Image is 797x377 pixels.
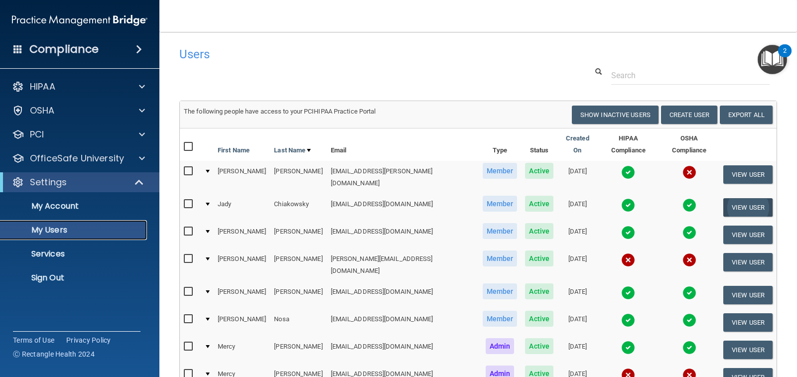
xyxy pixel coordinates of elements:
td: [PERSON_NAME] [270,161,326,194]
th: HIPAA Compliance [598,128,660,161]
span: Active [525,196,553,212]
img: tick.e7d51cea.svg [621,313,635,327]
img: tick.e7d51cea.svg [682,341,696,355]
a: Last Name [274,144,311,156]
span: Member [483,311,518,327]
img: tick.e7d51cea.svg [621,198,635,212]
td: [PERSON_NAME] [270,221,326,249]
button: View User [723,286,773,304]
span: Member [483,163,518,179]
td: [DATE] [557,309,598,336]
img: tick.e7d51cea.svg [682,286,696,300]
img: cross.ca9f0e7f.svg [682,165,696,179]
button: View User [723,198,773,217]
iframe: Drift Widget Chat Controller [625,306,785,346]
span: Member [483,283,518,299]
td: Nosa [270,309,326,336]
a: HIPAA [12,81,145,93]
a: Export All [720,106,773,124]
td: [EMAIL_ADDRESS][DOMAIN_NAME] [327,281,479,309]
span: Active [525,283,553,299]
img: tick.e7d51cea.svg [682,226,696,240]
a: First Name [218,144,250,156]
p: OSHA [30,105,55,117]
td: [PERSON_NAME] [270,336,326,364]
span: Active [525,163,553,179]
th: Email [327,128,479,161]
img: cross.ca9f0e7f.svg [682,253,696,267]
a: Terms of Use [13,335,54,345]
img: cross.ca9f0e7f.svg [621,253,635,267]
button: View User [723,253,773,271]
span: Admin [486,338,515,354]
p: My Account [6,201,142,211]
td: Chiakowsky [270,194,326,221]
a: PCI [12,128,145,140]
button: Create User [661,106,717,124]
td: [DATE] [557,336,598,364]
td: [DATE] [557,194,598,221]
img: PMB logo [12,10,147,30]
td: [PERSON_NAME][EMAIL_ADDRESS][DOMAIN_NAME] [327,249,479,281]
a: OfficeSafe University [12,152,145,164]
th: Status [521,128,557,161]
a: Created On [561,132,594,156]
button: Open Resource Center, 2 new notifications [758,45,787,74]
span: Active [525,251,553,266]
h4: Compliance [29,42,99,56]
h4: Users [179,48,522,61]
div: 2 [783,51,787,64]
td: [PERSON_NAME] [214,249,270,281]
img: tick.e7d51cea.svg [621,341,635,355]
td: [EMAIL_ADDRESS][DOMAIN_NAME] [327,336,479,364]
span: Active [525,311,553,327]
img: tick.e7d51cea.svg [621,165,635,179]
span: Active [525,338,553,354]
input: Search [611,66,770,85]
p: Sign Out [6,273,142,283]
button: View User [723,165,773,184]
button: View User [723,341,773,359]
img: tick.e7d51cea.svg [621,226,635,240]
p: My Users [6,225,142,235]
td: [PERSON_NAME] [214,309,270,336]
th: Type [479,128,522,161]
img: tick.e7d51cea.svg [621,286,635,300]
img: tick.e7d51cea.svg [682,198,696,212]
button: Show Inactive Users [572,106,659,124]
td: [PERSON_NAME] [270,249,326,281]
p: PCI [30,128,44,140]
td: [EMAIL_ADDRESS][DOMAIN_NAME] [327,309,479,336]
td: [EMAIL_ADDRESS][DOMAIN_NAME] [327,221,479,249]
td: [PERSON_NAME] [214,221,270,249]
td: [EMAIL_ADDRESS][PERSON_NAME][DOMAIN_NAME] [327,161,479,194]
a: Settings [12,176,144,188]
td: Jady [214,194,270,221]
td: [DATE] [557,221,598,249]
a: OSHA [12,105,145,117]
a: Privacy Policy [66,335,111,345]
p: Settings [30,176,67,188]
td: [EMAIL_ADDRESS][DOMAIN_NAME] [327,194,479,221]
td: [DATE] [557,161,598,194]
p: HIPAA [30,81,55,93]
button: View User [723,226,773,244]
span: Ⓒ Rectangle Health 2024 [13,349,95,359]
td: [DATE] [557,281,598,309]
span: Active [525,223,553,239]
span: The following people have access to your PCIHIPAA Practice Portal [184,108,376,115]
p: Services [6,249,142,259]
th: OSHA Compliance [659,128,719,161]
td: [PERSON_NAME] [214,281,270,309]
td: Mercy [214,336,270,364]
span: Member [483,251,518,266]
p: OfficeSafe University [30,152,124,164]
td: [PERSON_NAME] [270,281,326,309]
span: Member [483,223,518,239]
td: [PERSON_NAME] [214,161,270,194]
td: [DATE] [557,249,598,281]
span: Member [483,196,518,212]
